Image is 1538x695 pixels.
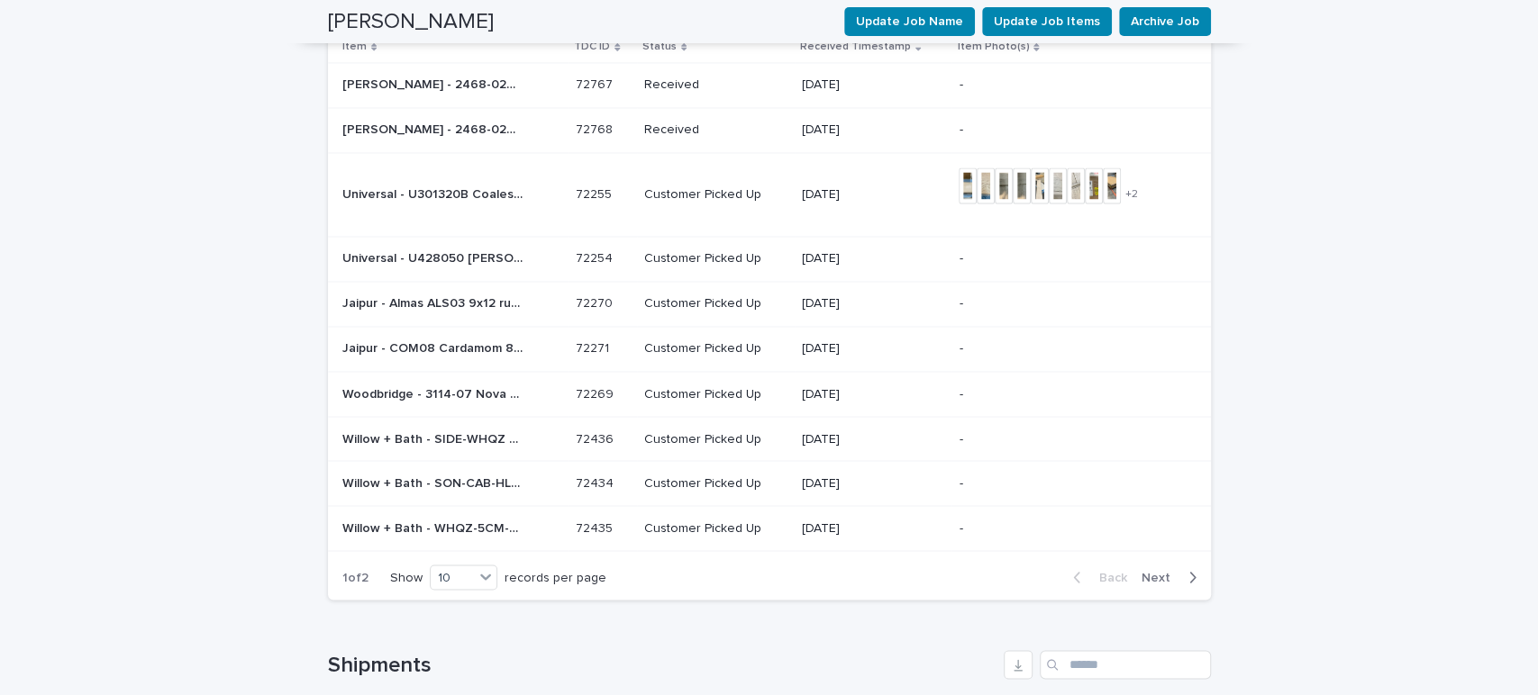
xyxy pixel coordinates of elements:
p: Customer Picked Up [644,475,787,491]
p: Universal - U428050 Avaline Carmen Dresser | 72254 [342,248,526,266]
span: Next [1142,571,1181,583]
p: - [959,296,1139,311]
p: Customer Picked Up [644,386,787,402]
p: Customer Picked Up [644,341,787,357]
p: [DATE] [802,520,945,536]
span: Back [1088,571,1127,583]
p: [DATE] [802,475,945,491]
p: 72255 [576,184,615,203]
p: [DATE] [802,296,945,311]
p: Customer Picked Up [644,187,787,203]
span: + 2 [1124,189,1137,200]
button: Update Job Items [982,7,1112,36]
p: Item Photo(s) [957,37,1029,57]
p: Customer Picked Up [644,520,787,536]
p: - [959,341,1139,357]
span: Archive Job [1131,13,1199,31]
tr: Jaipur - Almas ALS03 9x12 rug | 72270Jaipur - Almas ALS03 9x12 rug | 72270 7227072270 Customer Pi... [328,282,1211,327]
button: Back [1059,569,1134,585]
p: Woodbridge - 3114-07 Nova Sideboard | 72269 [342,383,526,402]
p: [DATE] [802,341,945,357]
tr: Willow + Bath - SIDE-WHQZ A 21 in Sidesplash White | 72436Willow + Bath - SIDE-WHQZ A 21 in Sides... [328,416,1211,461]
p: Bassett - 2468-0270Z Ventura Colors Nightstand | 72768 [342,119,526,138]
p: [DATE] [802,251,945,266]
p: 72269 [576,383,617,402]
tr: Woodbridge - 3114-07 Nova Sideboard | 72269Woodbridge - 3114-07 Nova Sideboard | 72269 7226972269... [328,371,1211,416]
tr: Universal - U428050 [PERSON_NAME] [PERSON_NAME] | 72254Universal - U428050 [PERSON_NAME] [PERSON_... [328,237,1211,282]
p: records per page [505,570,606,585]
p: Willow + Bath - SIDE-WHQZ A 21 in Sidesplash White | 72436 [342,428,526,447]
tr: Universal - U301320B Coalesce [PERSON_NAME] Bed [PERSON_NAME] | 72255Universal - U301320B Coalesc... [328,152,1211,237]
p: Customer Picked Up [644,296,787,311]
p: Status [642,37,677,57]
p: 72436 [576,428,617,447]
div: 10 [431,568,474,587]
tr: Willow + Bath - SON-CAB-HLN-47S 47 in. W x 22 in. D Sonoma Bathroom Single Sink Vanity in [GEOGRA... [328,461,1211,506]
p: Show [390,570,423,585]
p: Customer Picked Up [644,431,787,447]
p: - [959,251,1139,266]
span: Update Job Name [856,13,963,31]
p: Received Timestamp [800,37,911,57]
p: 72434 [576,472,617,491]
p: 72768 [576,119,616,138]
p: [DATE] [802,431,945,447]
tr: Jaipur - COM08 Cardamom 8x10 rug | 72271Jaipur - COM08 Cardamom 8x10 rug | 72271 7227172271 Custo... [328,327,1211,372]
p: Jaipur - COM08 Cardamom 8x10 rug | 72271 [342,338,526,357]
p: [DATE] [802,187,945,203]
p: Received [644,77,787,93]
p: Bassett - 2468-0270Z Ventura Colors Nightstand | 72767 [342,74,526,93]
p: - [959,77,1139,93]
p: - [959,520,1139,536]
p: 72435 [576,517,616,536]
h1: Shipments [328,652,997,678]
p: Customer Picked Up [644,251,787,266]
p: 72270 [576,293,616,311]
p: - [959,431,1139,447]
p: [DATE] [802,386,945,402]
p: - [959,386,1139,402]
p: 72254 [576,248,616,266]
p: [DATE] [802,122,945,138]
input: Search [1040,650,1211,679]
p: 72767 [576,74,616,93]
p: Universal - U301320B Coalesce Silva Bed King | 72255 [342,184,526,203]
button: Update Job Name [844,7,975,36]
p: TDC ID [574,37,610,57]
p: [DATE] [802,77,945,93]
tr: Willow + Bath - WHQZ-5CM-NH-48S 48 in. W x 22 in. D White Quartz 5 CM Straight Edge | 72435Willow... [328,506,1211,551]
p: Received [644,122,787,138]
button: Next [1134,569,1211,585]
p: - [959,475,1139,491]
p: 1 of 2 [328,555,383,600]
p: - [959,122,1139,138]
p: Jaipur - Almas ALS03 9x12 rug | 72270 [342,293,526,311]
p: Willow + Bath - WHQZ-5CM-NH-48S 48 in. W x 22 in. D White Quartz 5 CM Straight Edge | 72435 [342,517,526,536]
p: Item [342,37,367,57]
h2: [PERSON_NAME] [328,9,494,35]
button: Archive Job [1119,7,1211,36]
p: 72271 [576,338,613,357]
tr: [PERSON_NAME] - 2468-0270Z Ventura Colors Nightstand | 72767[PERSON_NAME] - 2468-0270Z Ventura Co... [328,63,1211,108]
span: Update Job Items [994,13,1100,31]
p: Willow + Bath - SON-CAB-HLN-47S 47 in. W x 22 in. D Sonoma Bathroom Single Sink Vanity in Hale | ... [342,472,526,491]
tr: [PERSON_NAME] - 2468-0270Z Ventura Colors Nightstand | 72768[PERSON_NAME] - 2468-0270Z Ventura Co... [328,107,1211,152]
